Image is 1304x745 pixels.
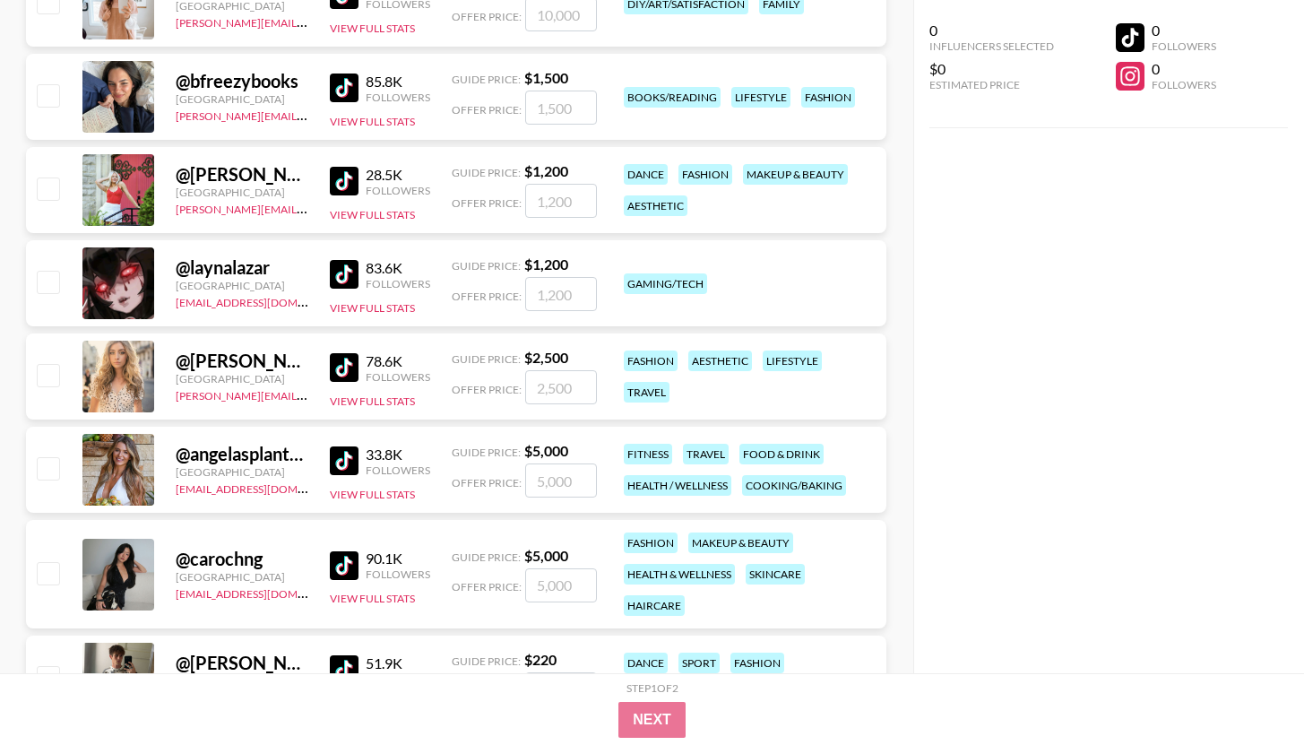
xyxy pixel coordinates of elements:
div: sport [678,653,720,673]
strong: $ 220 [524,651,557,668]
div: makeup & beauty [688,533,793,553]
span: Guide Price: [452,446,521,459]
span: Offer Price: [452,10,522,23]
strong: $ 1,200 [524,256,568,273]
div: @ [PERSON_NAME].[PERSON_NAME].161 [176,652,308,674]
div: 78.6K [366,352,430,370]
div: cooking/baking [742,475,846,496]
strong: $ 2,500 [524,349,568,366]
button: Next [618,702,686,738]
div: books/reading [624,87,721,108]
button: View Full Stats [330,301,415,315]
div: 0 [1152,60,1216,78]
a: [EMAIL_ADDRESS][DOMAIN_NAME] [176,584,356,601]
button: View Full Stats [330,208,415,221]
strong: $ 1,500 [524,69,568,86]
div: Followers [366,672,430,686]
div: haircare [624,595,685,616]
div: 90.1K [366,550,430,567]
div: health / wellness [624,475,731,496]
a: [PERSON_NAME][EMAIL_ADDRESS][DOMAIN_NAME] [176,106,441,123]
div: 0 [1152,22,1216,39]
div: 51.9K [366,654,430,672]
div: 0 [929,22,1054,39]
span: Offer Price: [452,383,522,396]
strong: $ 5,000 [524,442,568,459]
input: 220 [525,672,597,706]
input: 5,000 [525,463,597,498]
div: dance [624,653,668,673]
span: Offer Price: [452,290,522,303]
img: TikTok [330,655,358,684]
img: TikTok [330,167,358,195]
div: Followers [366,370,430,384]
span: Guide Price: [452,352,521,366]
span: Offer Price: [452,103,522,117]
span: Guide Price: [452,73,521,86]
div: [GEOGRAPHIC_DATA] [176,372,308,385]
a: [PERSON_NAME][EMAIL_ADDRESS][DOMAIN_NAME] [176,13,441,30]
div: Estimated Price [929,78,1054,91]
span: Offer Price: [452,196,522,210]
a: [PERSON_NAME][EMAIL_ADDRESS][DOMAIN_NAME] [176,199,441,216]
div: 33.8K [366,446,430,463]
div: lifestyle [731,87,790,108]
div: 28.5K [366,166,430,184]
div: aesthetic [688,351,752,371]
div: Followers [366,184,430,197]
span: Guide Price: [452,166,521,179]
input: 1,200 [525,277,597,311]
div: @ laynalazar [176,256,308,279]
div: fashion [678,164,732,185]
input: 1,500 [525,91,597,125]
button: View Full Stats [330,22,415,35]
span: Guide Price: [452,654,521,668]
span: Guide Price: [452,550,521,564]
strong: $ 5,000 [524,547,568,564]
input: 2,500 [525,370,597,404]
a: [EMAIL_ADDRESS][DOMAIN_NAME] [176,479,356,496]
img: TikTok [330,260,358,289]
div: [GEOGRAPHIC_DATA] [176,570,308,584]
img: TikTok [330,446,358,475]
span: Offer Price: [452,476,522,489]
div: Followers [366,277,430,290]
div: @ [PERSON_NAME].bouda [176,350,308,372]
img: TikTok [330,353,358,382]
div: Followers [1152,39,1216,53]
div: fitness [624,444,672,464]
button: View Full Stats [330,115,415,128]
strong: $ 1,200 [524,162,568,179]
div: travel [683,444,729,464]
div: [GEOGRAPHIC_DATA] [176,92,308,106]
div: makeup & beauty [743,164,848,185]
button: View Full Stats [330,488,415,501]
div: @ carochng [176,548,308,570]
div: skincare [746,564,805,585]
div: [GEOGRAPHIC_DATA] [176,465,308,479]
div: 83.6K [366,259,430,277]
div: Followers [366,567,430,581]
button: View Full Stats [330,394,415,408]
img: TikTok [330,551,358,580]
div: Step 1 of 2 [626,681,678,695]
div: Followers [366,463,430,477]
div: dance [624,164,668,185]
div: Followers [1152,78,1216,91]
span: Guide Price: [452,259,521,273]
div: Followers [366,91,430,104]
div: fashion [624,533,678,553]
div: @ angelasplantbasedkitchen [176,443,308,465]
button: View Full Stats [330,592,415,605]
div: @ bfreezybooks [176,70,308,92]
div: lifestyle [763,351,822,371]
div: food & drink [739,444,824,464]
div: travel [624,382,669,403]
iframe: Drift Widget Chat Controller [1214,655,1282,723]
span: Offer Price: [452,580,522,593]
div: health & wellness [624,564,735,585]
div: @ [PERSON_NAME].[PERSON_NAME] [176,163,308,186]
div: [GEOGRAPHIC_DATA] [176,279,308,292]
div: [GEOGRAPHIC_DATA] [176,186,308,199]
div: fashion [624,351,678,371]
